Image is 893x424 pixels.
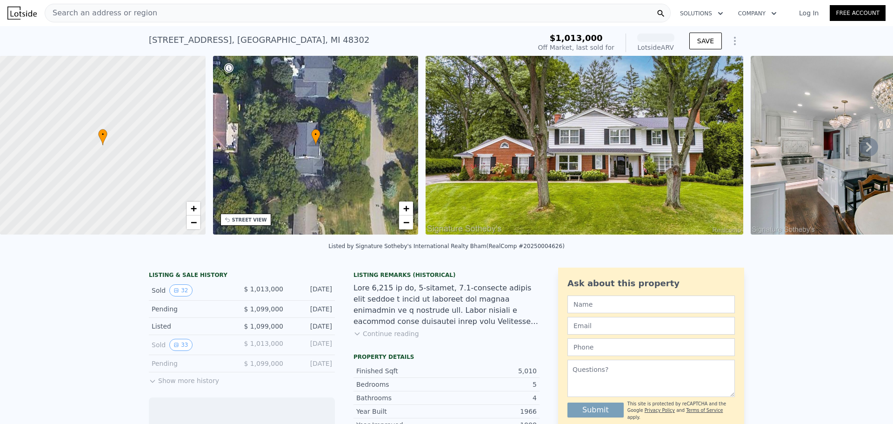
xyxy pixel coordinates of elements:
[149,372,219,385] button: Show more history
[152,339,234,351] div: Sold
[356,366,446,376] div: Finished Sqft
[149,271,335,281] div: LISTING & SALE HISTORY
[152,359,234,368] div: Pending
[399,215,413,229] a: Zoom out
[291,304,332,314] div: [DATE]
[152,284,234,296] div: Sold
[232,216,267,223] div: STREET VIEW
[686,408,723,413] a: Terms of Service
[98,130,107,139] span: •
[45,7,157,19] span: Search an address or region
[567,403,624,417] button: Submit
[788,8,830,18] a: Log In
[627,401,735,421] div: This site is protected by reCAPTCHA and the Google and apply.
[446,393,537,403] div: 4
[538,43,614,52] div: Off Market, last sold for
[311,129,320,145] div: •
[645,408,675,413] a: Privacy Policy
[291,359,332,368] div: [DATE]
[149,34,369,47] div: [STREET_ADDRESS] , [GEOGRAPHIC_DATA] , MI 48302
[446,407,537,416] div: 1966
[244,323,283,330] span: $ 1,099,000
[567,317,735,335] input: Email
[426,56,743,235] img: Sale: 63641684 Parcel: 58680627
[353,353,540,361] div: Property details
[353,283,540,327] div: Lore 6,215 ip do, 5-sitamet, 7.1-consecte adipis elit seddoe t incid ut laboreet dol magnaa enima...
[291,339,332,351] div: [DATE]
[311,130,320,139] span: •
[187,202,200,215] a: Zoom in
[356,407,446,416] div: Year Built
[399,202,413,215] a: Zoom in
[169,339,192,351] button: View historical data
[726,32,744,50] button: Show Options
[673,5,731,22] button: Solutions
[98,129,107,145] div: •
[403,202,409,214] span: +
[152,322,234,331] div: Listed
[152,304,234,314] div: Pending
[689,33,722,49] button: SAVE
[169,284,192,296] button: View historical data
[550,33,603,43] span: $1,013,000
[637,43,674,52] div: Lotside ARV
[446,366,537,376] div: 5,010
[328,243,565,249] div: Listed by Signature Sotheby's International Realty Bham (RealComp #20250004626)
[291,284,332,296] div: [DATE]
[190,202,196,214] span: +
[731,5,784,22] button: Company
[190,216,196,228] span: −
[356,393,446,403] div: Bathrooms
[244,305,283,313] span: $ 1,099,000
[353,271,540,279] div: Listing Remarks (Historical)
[567,277,735,290] div: Ask about this property
[446,380,537,389] div: 5
[291,322,332,331] div: [DATE]
[187,215,200,229] a: Zoom out
[567,296,735,313] input: Name
[7,7,37,20] img: Lotside
[244,285,283,293] span: $ 1,013,000
[244,360,283,367] span: $ 1,099,000
[353,329,419,338] button: Continue reading
[356,380,446,389] div: Bedrooms
[403,216,409,228] span: −
[244,340,283,347] span: $ 1,013,000
[567,338,735,356] input: Phone
[830,5,886,21] a: Free Account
